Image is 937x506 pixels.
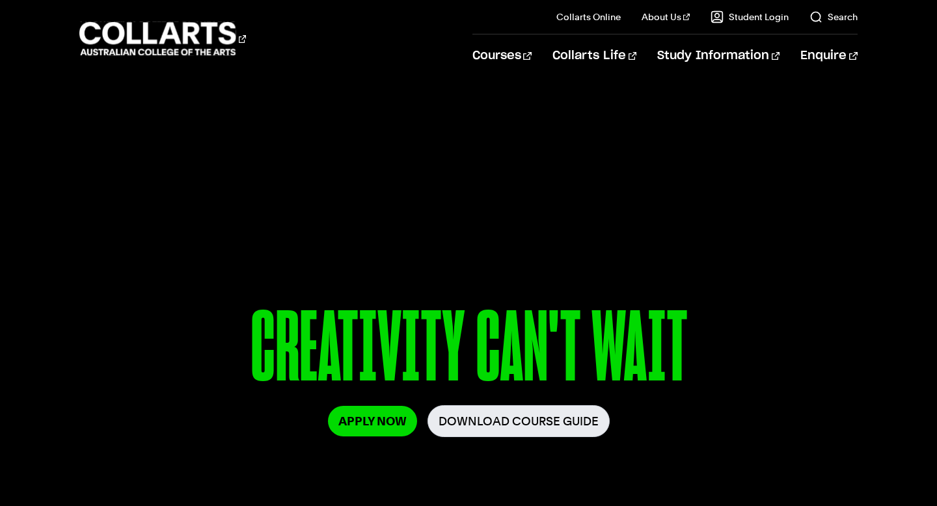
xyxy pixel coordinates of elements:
a: Student Login [711,10,789,23]
a: About Us [642,10,690,23]
a: Collarts Online [556,10,621,23]
div: Go to homepage [79,20,246,57]
a: Collarts Life [552,34,636,77]
p: CREATIVITY CAN'T WAIT [79,298,857,405]
a: Search [809,10,858,23]
a: Apply Now [328,406,417,436]
a: Courses [472,34,532,77]
a: Study Information [657,34,780,77]
a: Enquire [800,34,857,77]
a: Download Course Guide [428,405,610,437]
